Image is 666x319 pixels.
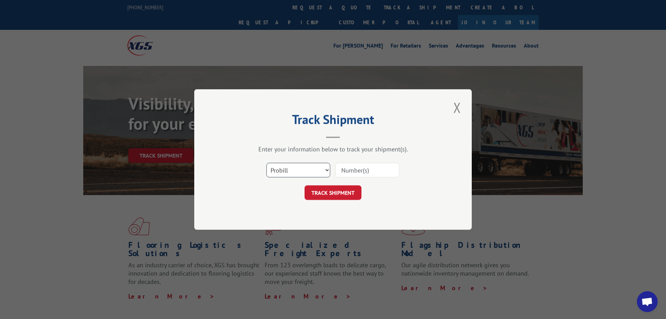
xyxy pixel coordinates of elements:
[229,115,437,128] h2: Track Shipment
[305,185,361,200] button: TRACK SHIPMENT
[335,163,399,177] input: Number(s)
[451,98,463,117] button: Close modal
[637,291,658,312] a: Open chat
[229,145,437,153] div: Enter your information below to track your shipment(s).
